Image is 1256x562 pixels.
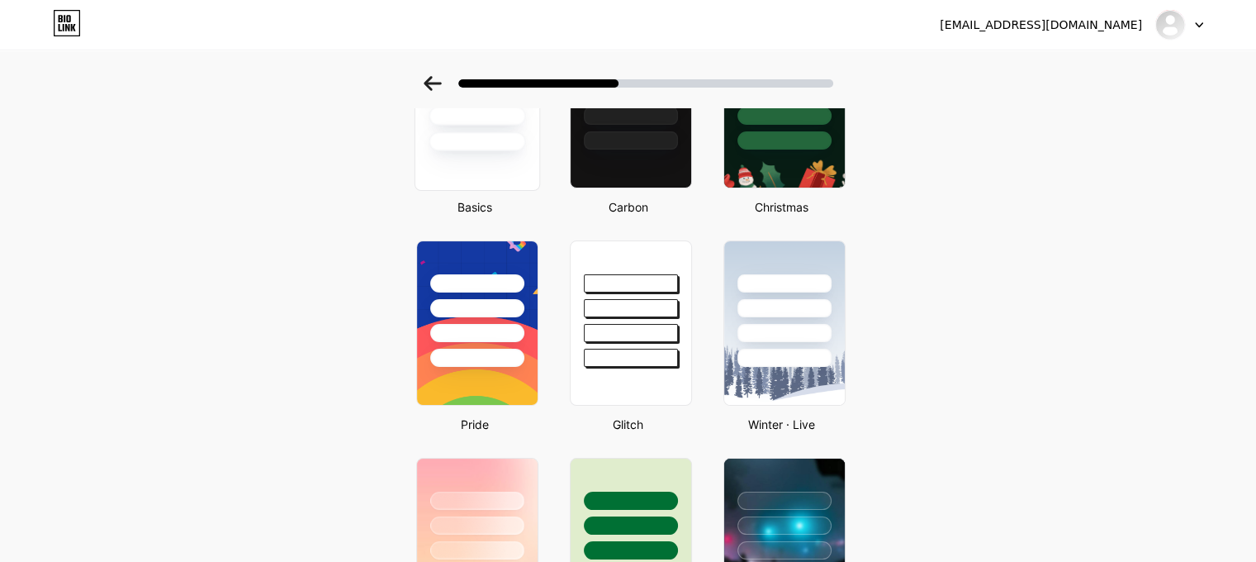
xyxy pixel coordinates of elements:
div: Winter · Live [718,416,846,433]
div: Glitch [565,416,692,433]
div: Pride [411,416,538,433]
div: Carbon [565,198,692,216]
div: Christmas [718,198,846,216]
div: [EMAIL_ADDRESS][DOMAIN_NAME] [940,17,1142,34]
div: Basics [411,198,538,216]
img: kevinbrown [1154,9,1186,40]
